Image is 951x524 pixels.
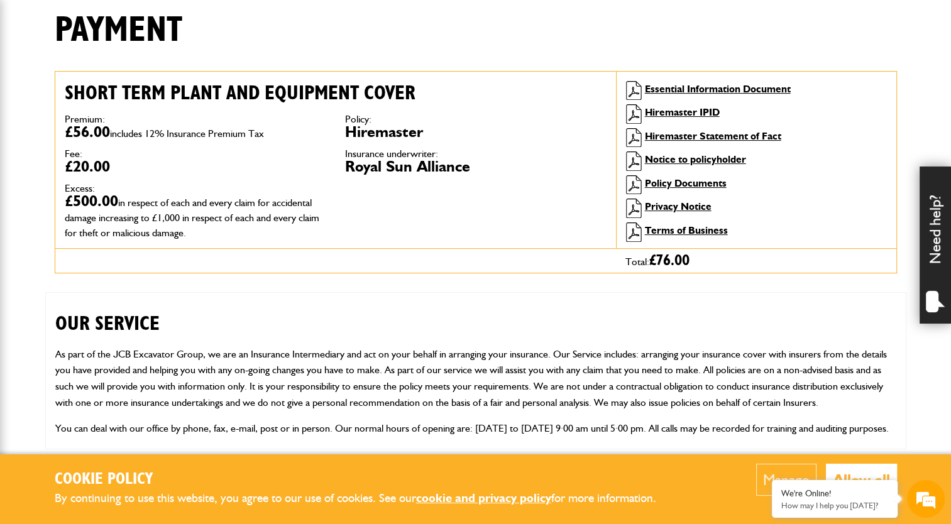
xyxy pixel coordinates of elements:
div: We're Online! [781,488,888,499]
h2: Short term plant and equipment cover [65,81,607,105]
p: As part of the JCB Excavator Group, we are an Insurance Intermediary and act on your behalf in ar... [55,346,896,410]
textarea: Type your message and hit 'Enter' [16,227,229,376]
h2: CUSTOMER PROTECTION INFORMATION [55,447,896,489]
button: Manage [756,464,816,496]
div: Chat with us now [65,70,211,87]
div: Need help? [920,166,951,324]
h2: OUR SERVICE [55,293,896,336]
a: Terms of Business [645,224,728,236]
dt: Fee: [65,149,326,159]
span: includes 12% Insurance Premium Tax [110,128,264,139]
a: Hiremaster Statement of Fact [645,130,781,142]
p: You can deal with our office by phone, fax, e-mail, post or in person. Our normal hours of openin... [55,420,896,437]
a: Policy Documents [645,177,727,189]
input: Enter your email address [16,153,229,181]
dd: £500.00 [65,194,326,239]
input: Enter your phone number [16,190,229,218]
input: Enter your last name [16,116,229,144]
dd: £20.00 [65,159,326,174]
p: By continuing to use this website, you agree to our use of cookies. See our for more information. [55,489,677,508]
a: Notice to policyholder [645,153,746,165]
dt: Insurance underwriter: [345,149,607,159]
div: Total: [616,249,896,273]
dt: Premium: [65,114,326,124]
dd: Royal Sun Alliance [345,159,607,174]
a: Privacy Notice [645,200,712,212]
button: Allow all [826,464,897,496]
img: d_20077148190_company_1631870298795_20077148190 [21,70,53,87]
dt: Policy: [345,114,607,124]
dd: Hiremaster [345,124,607,139]
span: 76.00 [656,253,690,268]
span: in respect of each and every claim for accidental damage increasing to £1,000 in respect of each ... [65,197,319,239]
span: £ [649,253,690,268]
p: How may I help you today? [781,501,888,510]
a: Essential Information Document [645,83,791,95]
a: Hiremaster IPID [645,106,720,118]
em: Start Chat [171,387,228,404]
dd: £56.00 [65,124,326,139]
dt: Excess: [65,183,326,194]
h2: Cookie Policy [55,470,677,489]
a: cookie and privacy policy [416,491,551,505]
h1: Payment [55,9,182,52]
div: Minimize live chat window [206,6,236,36]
